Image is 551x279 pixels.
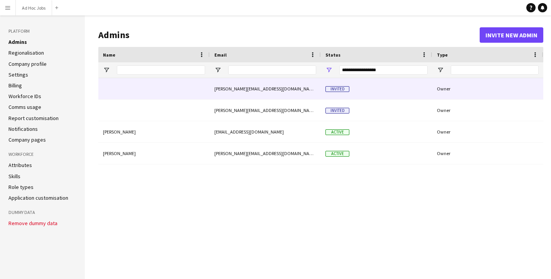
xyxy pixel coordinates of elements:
div: Owner [432,100,543,121]
button: Open Filter Menu [214,67,221,74]
div: [PERSON_NAME][EMAIL_ADDRESS][DOMAIN_NAME] [210,78,321,99]
a: Workforce IDs [8,93,41,100]
a: Skills [8,173,20,180]
div: [PERSON_NAME] [98,121,210,142]
a: Company profile [8,60,47,67]
span: Name [103,52,115,58]
div: [PERSON_NAME][EMAIL_ADDRESS][DOMAIN_NAME] [210,100,321,121]
span: Invited [325,86,349,92]
a: Settings [8,71,28,78]
h3: Dummy Data [8,209,76,216]
input: Name Filter Input [117,65,205,75]
div: [EMAIL_ADDRESS][DOMAIN_NAME] [210,121,321,142]
div: [PERSON_NAME] [98,143,210,164]
button: Open Filter Menu [325,67,332,74]
a: Attributes [8,162,32,169]
button: Open Filter Menu [103,67,110,74]
span: Active [325,151,349,157]
div: [PERSON_NAME][EMAIL_ADDRESS][DOMAIN_NAME] [210,143,321,164]
span: Active [325,129,349,135]
div: Owner [432,143,543,164]
a: Notifications [8,125,38,132]
h1: Admins [98,29,480,41]
div: Owner [432,78,543,99]
a: Regionalisation [8,49,44,56]
a: Billing [8,82,22,89]
span: Status [325,52,340,58]
a: Application customisation [8,194,68,201]
span: Email [214,52,227,58]
span: Invited [325,108,349,114]
button: Ad Hoc Jobs [16,0,52,15]
a: Comms usage [8,104,41,110]
button: Remove dummy data [8,220,57,226]
a: Company pages [8,136,46,143]
input: Type Filter Input [451,65,539,75]
a: Admins [8,38,27,45]
a: Role types [8,184,34,190]
div: Owner [432,121,543,142]
button: Open Filter Menu [437,67,444,74]
h3: Workforce [8,151,76,158]
span: Type [437,52,448,58]
a: Report customisation [8,115,59,122]
button: Invite new admin [480,27,543,43]
input: Email Filter Input [228,65,316,75]
h3: Platform [8,28,76,35]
